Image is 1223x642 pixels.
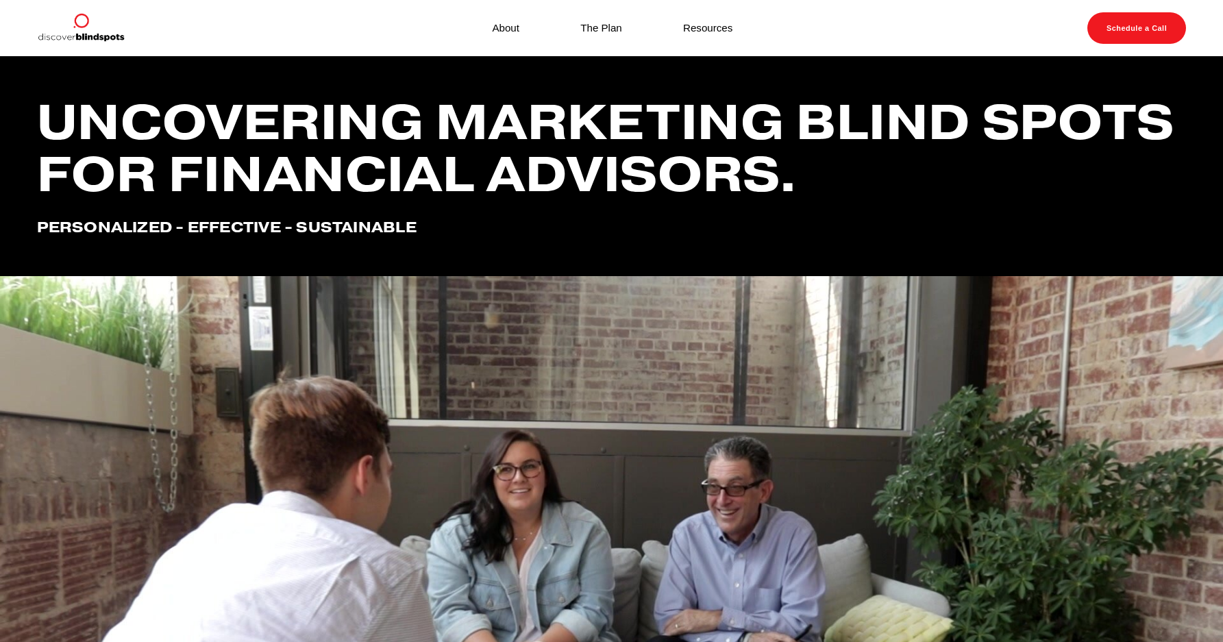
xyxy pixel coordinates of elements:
[1087,12,1187,44] a: Schedule a Call
[683,18,732,37] a: Resources
[37,12,125,44] img: Discover Blind Spots
[37,97,1187,201] h1: Uncovering marketing blind spots for financial advisors.
[37,219,1187,236] h4: Personalized - effective - Sustainable
[492,18,519,37] a: About
[580,18,622,37] a: The Plan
